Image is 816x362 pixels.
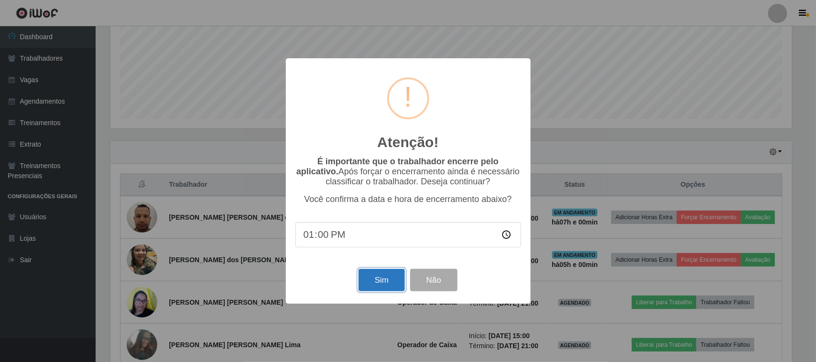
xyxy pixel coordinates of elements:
[296,157,499,176] b: É importante que o trabalhador encerre pelo aplicativo.
[295,194,521,204] p: Você confirma a data e hora de encerramento abaixo?
[295,157,521,187] p: Após forçar o encerramento ainda é necessário classificar o trabalhador. Deseja continuar?
[377,134,438,151] h2: Atenção!
[359,269,405,291] button: Sim
[410,269,457,291] button: Não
